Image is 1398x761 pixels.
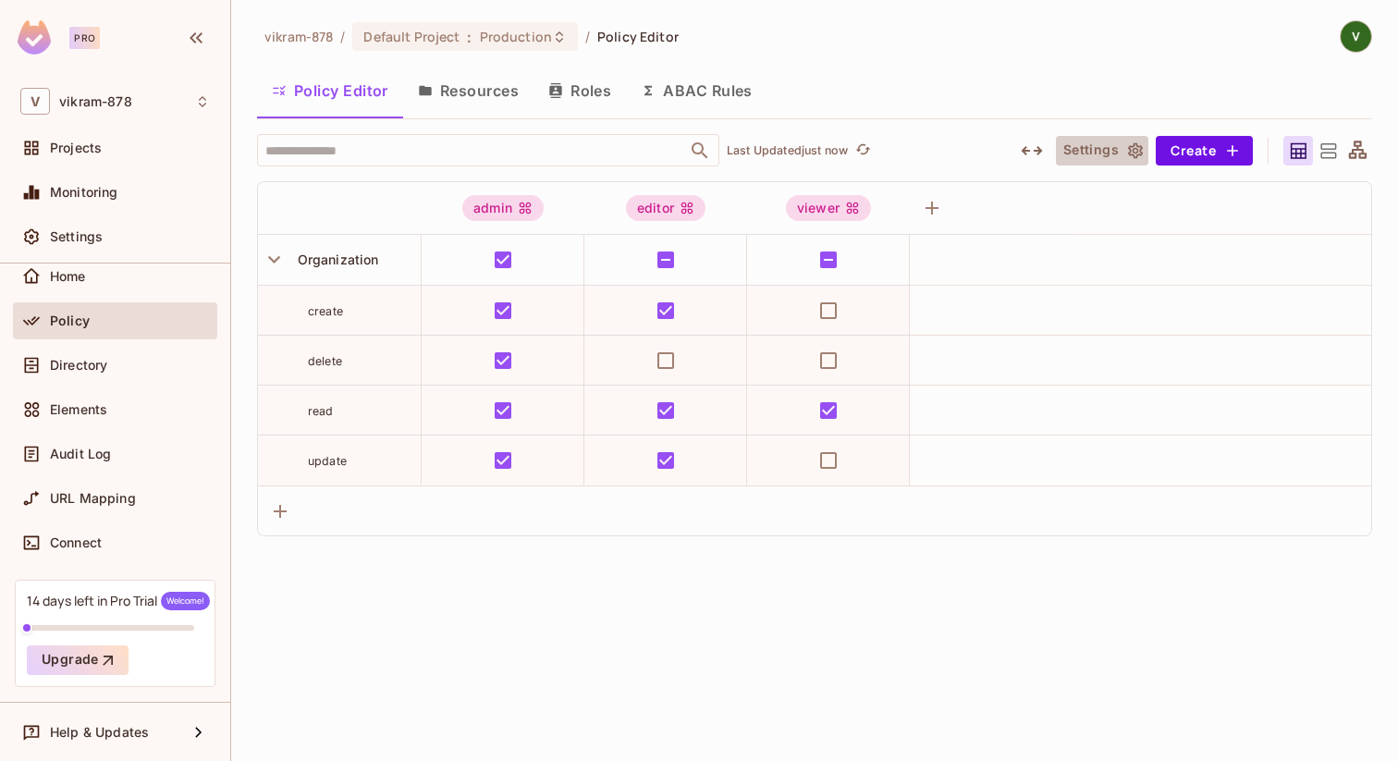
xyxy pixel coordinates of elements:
[727,143,848,158] p: Last Updated just now
[363,28,460,45] span: Default Project
[69,27,100,49] div: Pro
[59,94,132,109] span: Workspace: vikram-878
[308,404,334,418] span: read
[480,28,552,45] span: Production
[50,185,118,200] span: Monitoring
[1056,136,1148,166] button: Settings
[848,140,874,162] span: Click to refresh data
[27,592,210,610] div: 14 days left in Pro Trial
[1341,21,1371,52] img: vikram singh
[264,28,333,45] span: the active workspace
[687,138,713,164] button: Open
[466,30,472,44] span: :
[50,447,111,461] span: Audit Log
[852,140,874,162] button: refresh
[340,28,345,45] li: /
[161,592,210,610] span: Welcome!
[786,195,871,221] div: viewer
[290,252,379,267] span: Organization
[585,28,590,45] li: /
[533,68,626,114] button: Roles
[50,725,149,740] span: Help & Updates
[626,195,705,221] div: editor
[50,269,86,284] span: Home
[27,645,129,675] button: Upgrade
[308,454,347,468] span: update
[597,28,679,45] span: Policy Editor
[403,68,533,114] button: Resources
[50,141,102,155] span: Projects
[20,88,50,115] span: V
[626,68,767,114] button: ABAC Rules
[50,402,107,417] span: Elements
[855,141,871,160] span: refresh
[50,491,136,506] span: URL Mapping
[462,195,544,221] div: admin
[50,358,107,373] span: Directory
[50,229,103,244] span: Settings
[50,535,102,550] span: Connect
[308,354,342,368] span: delete
[1156,136,1253,166] button: Create
[308,304,343,318] span: create
[50,313,90,328] span: Policy
[18,20,51,55] img: SReyMgAAAABJRU5ErkJggg==
[257,68,403,114] button: Policy Editor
